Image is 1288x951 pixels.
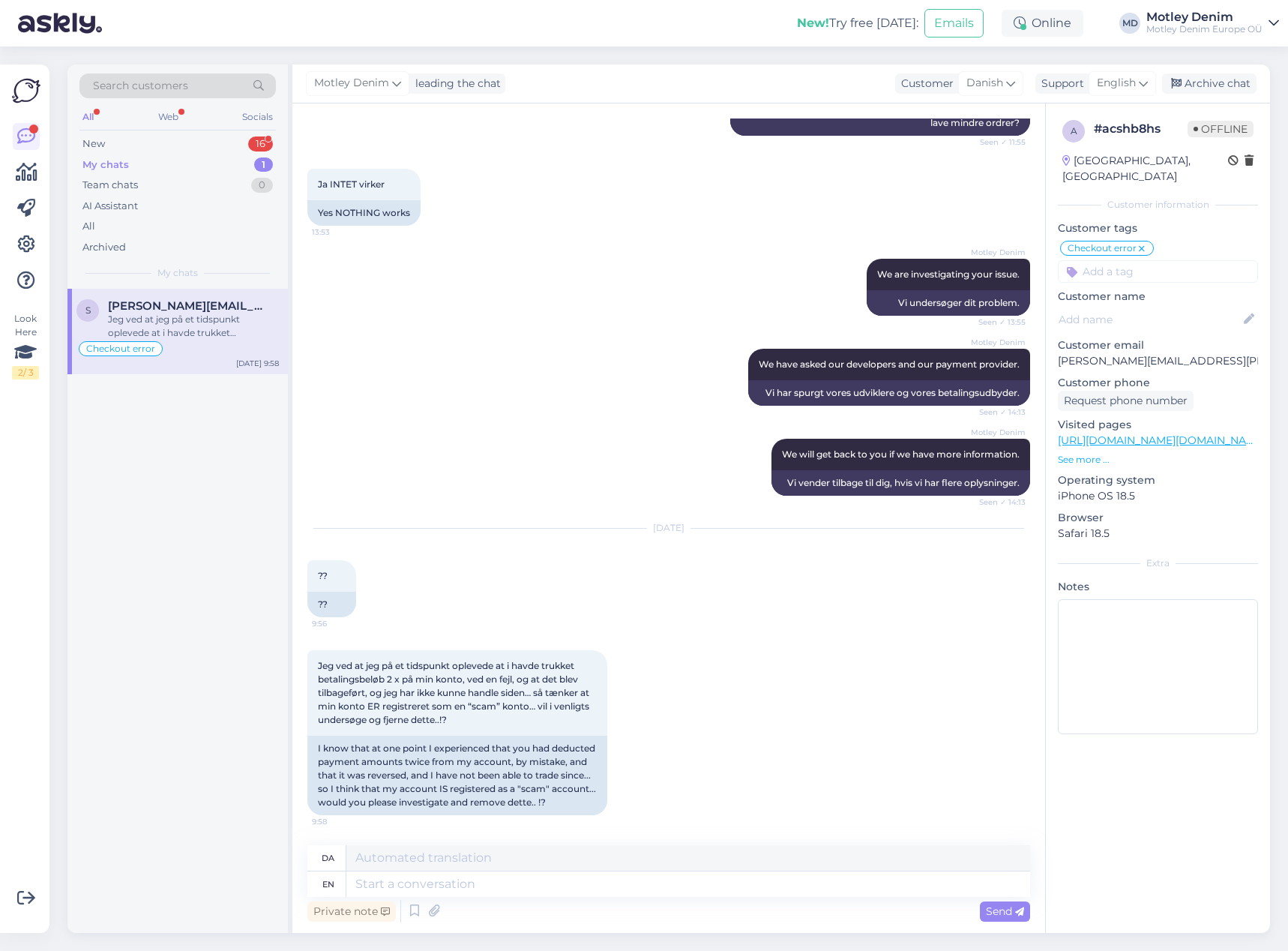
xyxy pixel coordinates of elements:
[12,312,39,379] div: Look Here
[239,107,276,127] div: Socials
[1188,121,1254,137] span: Offline
[782,448,1020,460] span: We will get back to you if we have more information.
[969,337,1026,348] span: Motley Denim
[1146,23,1263,35] div: Motley Denim Europe OÜ
[322,871,334,897] div: en
[1002,10,1083,37] div: Online
[966,75,1003,91] span: Danish
[969,247,1026,258] span: Motley Denim
[1058,433,1266,447] a: [URL][DOMAIN_NAME][DOMAIN_NAME]
[79,107,97,127] div: All
[969,136,1026,148] span: Seen ✓ 11:55
[759,358,1020,370] span: We have asked our developers and our payment provider.
[12,366,39,379] div: 2 / 3
[312,226,368,238] span: 13:53
[85,304,91,316] span: s
[12,76,40,105] img: Askly Logo
[1146,11,1263,23] div: Motley Denim
[82,219,95,234] div: All
[93,78,188,94] span: Search customers
[82,136,105,151] div: New
[1058,289,1258,304] p: Customer name
[1059,311,1241,328] input: Add name
[307,736,607,815] div: I know that at one point I experienced that you had deducted payment amounts twice from my accoun...
[312,618,368,629] span: 9:56
[969,316,1026,328] span: Seen ✓ 13:55
[318,570,328,581] span: ??
[1058,488,1258,504] p: iPhone OS 18.5
[924,9,984,37] button: Emails
[1058,353,1258,369] p: [PERSON_NAME][EMAIL_ADDRESS][PERSON_NAME][DOMAIN_NAME]
[877,268,1020,280] span: We are investigating your issue.
[969,406,1026,418] span: Seen ✓ 14:13
[797,14,918,32] div: Try free [DATE]:
[108,299,264,313] span: s.skjold.jensen@gmail.com
[307,200,421,226] div: Yes NOTHING works
[157,266,198,280] span: My chats
[748,380,1030,406] div: Vi har spurgt vores udviklere og vores betalingsudbyder.
[895,76,954,91] div: Customer
[1094,120,1188,138] div: # acshb8hs
[1071,125,1077,136] span: a
[1058,220,1258,236] p: Customer tags
[1035,76,1084,91] div: Support
[318,178,385,190] span: Ja INTET virker
[82,178,138,193] div: Team chats
[254,157,273,172] div: 1
[307,521,1030,535] div: [DATE]
[1146,11,1279,35] a: Motley DenimMotley Denim Europe OÜ
[1062,153,1228,184] div: [GEOGRAPHIC_DATA], [GEOGRAPHIC_DATA]
[1068,244,1137,253] span: Checkout error
[1119,13,1140,34] div: MD
[1097,75,1136,91] span: English
[307,901,396,922] div: Private note
[251,178,273,193] div: 0
[307,592,356,617] div: ??
[1058,453,1258,466] p: See more ...
[1058,337,1258,353] p: Customer email
[314,75,389,91] span: Motley Denim
[312,816,368,827] span: 9:58
[1058,391,1194,411] div: Request phone number
[986,904,1024,918] span: Send
[86,344,155,353] span: Checkout error
[1058,579,1258,595] p: Notes
[1058,198,1258,211] div: Customer information
[1058,556,1258,570] div: Extra
[969,427,1026,438] span: Motley Denim
[1058,260,1258,283] input: Add a tag
[1162,73,1257,94] div: Archive chat
[248,136,273,151] div: 16
[797,16,829,30] b: New!
[108,313,279,340] div: Jeg ved at jeg på et tidspunkt oplevede at i havde trukket betalingsbeløb 2 x på min konto, ved e...
[969,496,1026,508] span: Seen ✓ 14:13
[155,107,181,127] div: Web
[1058,472,1258,488] p: Operating system
[1058,510,1258,526] p: Browser
[1058,526,1258,541] p: Safari 18.5
[82,240,126,255] div: Archived
[236,358,279,369] div: [DATE] 9:58
[409,76,501,91] div: leading the chat
[82,157,129,172] div: My chats
[867,290,1030,316] div: Vi undersøger dit problem.
[82,199,138,214] div: AI Assistant
[318,660,592,725] span: Jeg ved at jeg på et tidspunkt oplevede at i havde trukket betalingsbeløb 2 x på min konto, ved e...
[1058,375,1258,391] p: Customer phone
[1058,417,1258,433] p: Visited pages
[771,470,1030,496] div: Vi vender tilbage til dig, hvis vi har flere oplysninger.
[322,845,334,871] div: da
